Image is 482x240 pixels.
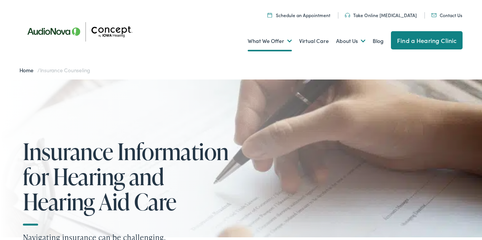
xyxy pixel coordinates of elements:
[431,12,462,18] a: Contact Us
[248,27,292,55] a: What We Offer
[336,27,365,55] a: About Us
[431,13,437,17] img: utility icon
[23,139,236,214] h1: Insurance Information for Hearing and Hearing Aid Care
[345,12,417,18] a: Take Online [MEDICAL_DATA]
[373,27,384,55] a: Blog
[345,13,350,17] img: utility icon
[391,31,463,49] a: Find a Hearing Clinic
[19,66,37,74] a: Home
[19,66,91,74] span: /
[299,27,329,55] a: Virtual Care
[40,66,91,74] span: Insurance Counseling
[267,12,330,18] a: Schedule an Appointment
[267,13,272,17] img: A calendar icon to schedule an appointment at Concept by Iowa Hearing.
